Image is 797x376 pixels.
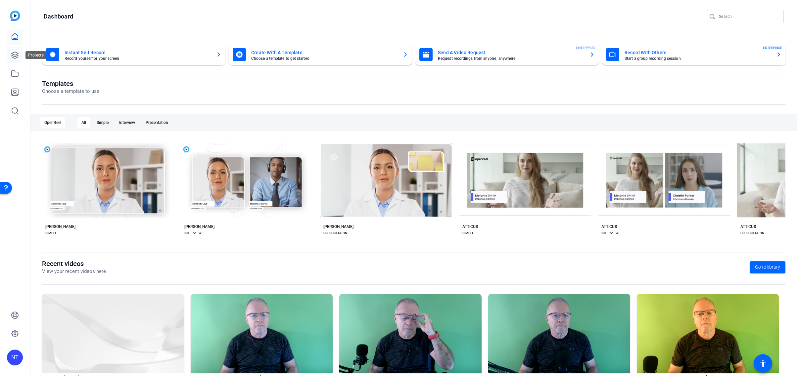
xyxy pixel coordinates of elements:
p: View your recent videos here [42,268,106,275]
mat-card-title: Create With A Template [251,49,398,56]
span: ENTERPRISE [576,45,595,50]
span: Go to library [755,264,780,271]
div: OpenReel [40,117,65,128]
button: Instant Self RecordRecord yourself or your screen [42,44,225,65]
mat-card-title: Instant Self Record [65,49,211,56]
div: [PERSON_NAME] [323,224,353,229]
div: ATTICUS [462,224,478,229]
button: Send A Video RequestRequest recordings from anyone, anywhereENTERPRISE [415,44,599,65]
h1: Dashboard [44,13,73,20]
h1: Templates [42,80,99,88]
div: PRESENTATION [740,231,764,236]
div: [PERSON_NAME] [45,224,75,229]
div: Simple [93,117,113,128]
input: Search [719,13,778,20]
p: Choose a template to use [42,88,99,95]
mat-card-subtitle: Request recordings from anyone, anywhere [438,56,584,60]
mat-card-subtitle: Choose a template to get started [251,56,398,60]
div: ATTICUS [740,224,756,229]
div: PRESENTATION [323,231,347,236]
img: Instant (43060) [42,294,184,373]
div: All [77,117,90,128]
button: Record With OthersStart a group recording sessionENTERPRISE [602,44,785,65]
div: Interview [115,117,139,128]
div: Projects [25,51,46,59]
div: [PERSON_NAME] [184,224,214,229]
img: blue-gradient.svg [10,11,20,21]
mat-card-subtitle: Record yourself or your screen [65,56,211,60]
h1: Recent videos [42,260,106,268]
div: Presentation [142,117,172,128]
img: IV_43059_1731425121905_webcam [488,294,630,373]
div: SIMPLE [45,231,57,236]
a: Go to library [750,261,785,273]
div: INTERVIEW [601,231,619,236]
mat-card-subtitle: Start a group recording session [625,56,771,60]
button: Create With A TemplateChoose a template to get started [229,44,412,65]
div: NT [7,350,23,365]
mat-card-title: Send A Video Request [438,49,584,56]
span: ENTERPRISE [763,45,782,50]
div: ATTICUS [601,224,617,229]
mat-icon: accessibility [759,359,767,367]
div: SIMPLE [462,231,474,236]
img: IV_43058_1731424163134_webcam [637,294,779,373]
img: IV_43058_1731424788556_webcam [191,294,333,373]
div: INTERVIEW [184,231,202,236]
mat-card-title: Record With Others [625,49,771,56]
img: IV_43060_1731425231359_webcam [339,294,481,373]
